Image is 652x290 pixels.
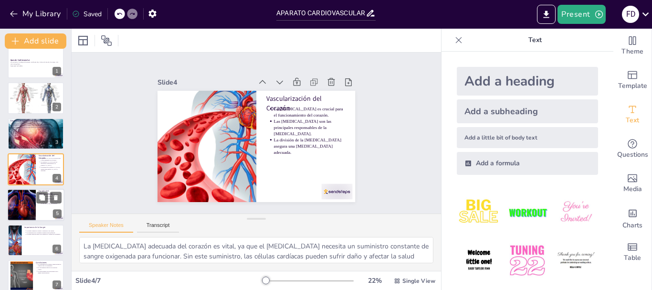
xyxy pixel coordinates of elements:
div: 1 [8,47,64,78]
div: 4 [8,153,64,185]
div: 7 [53,280,61,289]
span: Table [624,253,641,263]
div: 5 [7,189,64,221]
div: Add images, graphics, shapes or video [613,166,652,201]
p: Importancia de la Sangre [24,226,61,229]
div: 2 [8,82,64,114]
div: Slide 4 [236,21,299,103]
p: La [MEDICAL_DATA] es crucial para el funcionamiento del corazón. [279,131,331,196]
p: Vascularización del Corazón [279,118,340,193]
p: El líquido pericárdico facilita el movimiento del corazón. [41,197,62,201]
div: Add ready made slides [613,63,652,97]
button: My Library [7,6,65,21]
button: Delete Slide [50,192,62,203]
p: La comprensión del aparato cardiovascular es esencial para los estudiantes. [38,263,61,267]
div: Add text boxes [613,97,652,132]
p: Estructura de las Cavidades Cardíacas [11,119,61,122]
img: 3.jpeg [554,190,598,235]
p: Vascularización del Corazón [39,154,61,160]
div: 6 [53,245,61,253]
span: Template [618,81,647,91]
p: La función de las válvulas es regular el flujo sanguíneo. [12,125,61,127]
p: La salud general está relacionada con el aparato cardiovascular. [38,270,61,274]
div: Add a table [613,235,652,269]
div: Add charts and graphs [613,201,652,235]
img: 5.jpeg [505,238,549,283]
div: Add a subheading [457,99,598,123]
p: El conocimiento influye en la práctica clínica. [38,267,61,270]
button: Duplicate Slide [36,192,48,203]
p: La composición de la sangre es esencial para su función. [27,232,61,234]
p: Conclusiones [36,261,61,264]
p: La sangre juega un papel en la regulación y defensa del organismo. [27,234,61,236]
span: Single View [402,277,435,285]
button: Transcript [137,222,179,233]
strong: Aparato Cardiovascular [11,59,30,61]
p: El [MEDICAL_DATA] protege al corazón de fricciones. [41,193,62,197]
p: La estructura del [MEDICAL_DATA] es vital para la función cardíaca. [41,201,62,204]
div: Slide 4 / 7 [75,276,262,285]
div: F D [622,6,639,23]
p: La coordinación entre las cavidades asegura una circulación eficiente. [12,126,61,128]
p: Las [MEDICAL_DATA] son las principales responsables de la [MEDICAL_DATA]. [263,139,321,207]
p: Las [MEDICAL_DATA] son las principales responsables de la [MEDICAL_DATA]. [41,161,61,166]
img: 1.jpeg [457,190,501,235]
p: La sangre transporta oxígeno y nutrientes a las células. [27,230,61,232]
span: Theme [621,46,643,57]
div: Layout [75,33,91,48]
button: Export to PowerPoint [537,5,556,24]
img: 2.jpeg [505,190,549,235]
div: Add a little bit of body text [457,127,598,148]
p: La división de la [MEDICAL_DATA] asegura una [MEDICAL_DATA] adecuada. [249,150,306,218]
button: F D [622,5,639,24]
div: Add a heading [457,67,598,96]
p: Text [466,29,604,52]
div: Saved [72,10,102,19]
div: Add a formula [457,152,598,175]
div: 3 [53,138,61,147]
div: 1 [53,67,61,75]
button: Present [557,5,605,24]
p: Generated with [URL] [11,65,61,67]
p: Función del [MEDICAL_DATA] [39,190,62,195]
div: 22 % [363,276,386,285]
span: Media [623,184,642,194]
p: Las cavidades del corazón son fundamentales para la circulación sanguínea. [12,123,61,125]
div: 4 [53,174,61,183]
img: 4.jpeg [457,238,501,283]
div: Change the overall theme [613,29,652,63]
div: Get real-time input from your audience [613,132,652,166]
button: Speaker Notes [79,222,133,233]
span: Charts [622,220,642,231]
p: La [MEDICAL_DATA] es crucial para el funcionamiento del corazón. [41,158,61,161]
span: Text [626,115,639,126]
input: Insert title [276,6,366,20]
span: Position [101,35,112,46]
img: 6.jpeg [554,238,598,283]
div: 3 [8,118,64,150]
span: Questions [617,150,648,160]
button: Add slide [5,33,66,49]
div: 2 [53,103,61,111]
div: 5 [53,209,62,218]
textarea: La [MEDICAL_DATA] adecuada del corazón es vital, ya que el [MEDICAL_DATA] necesita un suministro ... [79,237,433,263]
div: 6 [8,225,64,256]
p: La división de la [MEDICAL_DATA] asegura una [MEDICAL_DATA] adecuada. [41,167,61,172]
p: La anatomía y fisiología del aparato cardiovascular, incluye el corazón, la sangre y los vasos sa... [11,62,61,65]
